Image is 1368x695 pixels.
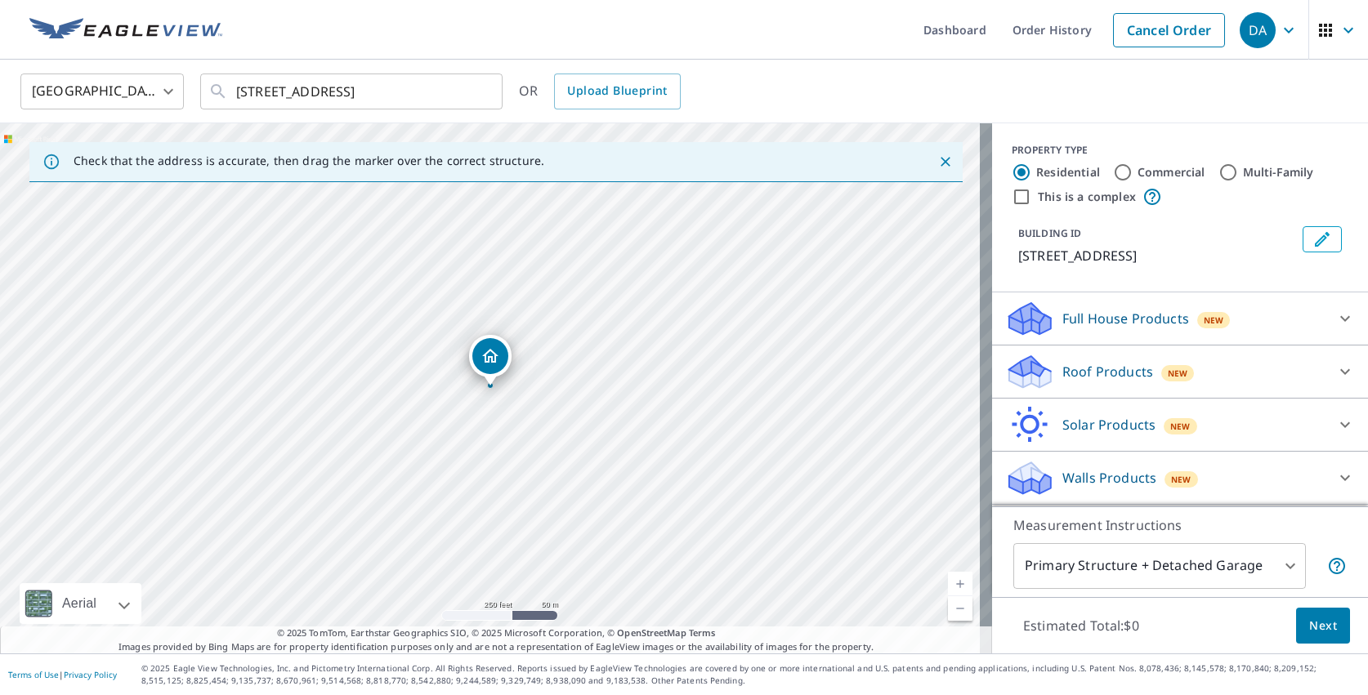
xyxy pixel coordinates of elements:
[1005,458,1355,497] div: Walls ProductsNew
[8,670,117,679] p: |
[1012,143,1348,158] div: PROPERTY TYPE
[1036,164,1100,180] label: Residential
[1018,246,1296,265] p: [STREET_ADDRESS]
[64,669,117,680] a: Privacy Policy
[1171,473,1191,486] span: New
[519,74,681,109] div: OR
[236,69,469,114] input: Search by address or latitude-longitude
[1309,616,1337,636] span: Next
[1062,309,1189,328] p: Full House Products
[1170,420,1191,433] span: New
[1005,352,1355,391] div: Roof ProductsNew
[935,151,956,172] button: Close
[1013,543,1306,589] div: Primary Structure + Detached Garage
[29,18,222,42] img: EV Logo
[1018,226,1081,240] p: BUILDING ID
[617,626,686,639] a: OpenStreetMap
[1010,608,1152,644] p: Estimated Total: $0
[1005,299,1355,338] div: Full House ProductsNew
[948,572,972,596] a: Current Level 17, Zoom In
[1243,164,1314,180] label: Multi-Family
[1204,314,1224,327] span: New
[8,669,59,680] a: Terms of Use
[469,335,512,385] div: Dropped pin, building 1, Residential property, 3922 N 269th Cir Valley, NE 68064
[277,626,716,640] span: © 2025 TomTom, Earthstar Geographics SIO, © 2025 Microsoft Corporation, ©
[1168,367,1188,380] span: New
[57,583,101,624] div: Aerial
[20,583,141,624] div: Aerial
[1062,468,1156,488] p: Walls Products
[1013,515,1347,535] p: Measurement Instructions
[1138,164,1205,180] label: Commercial
[1327,556,1347,576] span: Your report will include the primary structure and a detached garage if one exists.
[20,69,184,114] div: [GEOGRAPHIC_DATA]
[1303,226,1342,252] button: Edit building 1
[1062,362,1153,381] p: Roof Products
[1038,189,1136,205] label: This is a complex
[554,74,680,109] a: Upload Blueprint
[1296,608,1350,644] button: Next
[141,662,1360,687] p: © 2025 Eagle View Technologies, Inc. and Pictometry International Corp. All Rights Reserved. Repo...
[1005,405,1355,444] div: Solar ProductsNew
[1240,12,1276,48] div: DA
[1113,13,1225,47] a: Cancel Order
[567,81,667,101] span: Upload Blueprint
[1062,415,1156,434] p: Solar Products
[689,626,716,639] a: Terms
[948,596,972,621] a: Current Level 17, Zoom Out
[74,154,544,168] p: Check that the address is accurate, then drag the marker over the correct structure.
